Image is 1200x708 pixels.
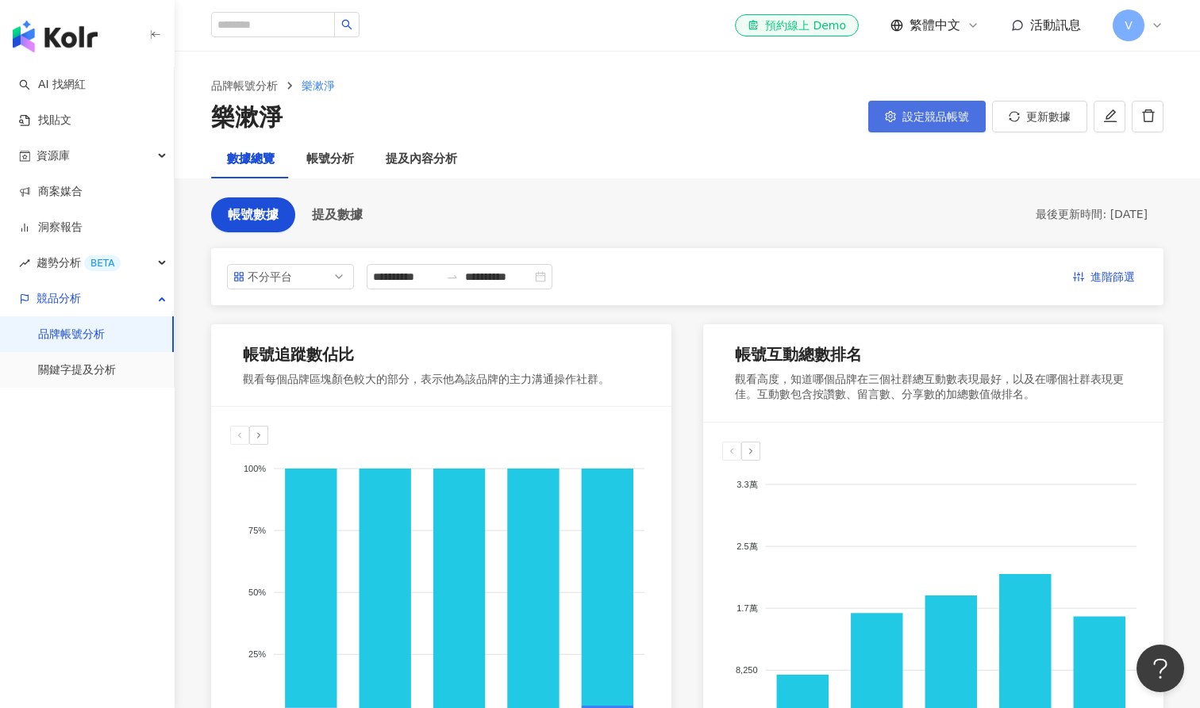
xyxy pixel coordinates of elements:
tspan: 2.5萬 [737,542,757,551]
span: V [1125,17,1133,34]
span: 進階篩選 [1090,265,1135,290]
div: 帳號互動總數排名 [735,343,862,365]
span: 活動訊息 [1030,17,1081,33]
button: 提及數據 [295,197,379,232]
div: 帳號追蹤數佔比 [243,343,354,365]
a: 商案媒合 [19,184,83,200]
div: 不分平台 [248,265,299,289]
tspan: 75% [248,526,266,535]
span: 趨勢分析 [37,245,121,281]
a: 預約線上 Demo [735,14,859,36]
a: 品牌帳號分析 [38,327,105,343]
div: 觀看每個品牌區塊顏色較大的部分，表示他為該品牌的主力溝通操作社群。 [243,372,610,388]
img: logo [13,21,98,52]
div: 樂漱淨 [211,101,283,134]
tspan: 100% [244,464,266,473]
button: 帳號數據 [211,197,295,232]
tspan: 3.3萬 [737,480,757,489]
span: 提及數據 [312,208,363,222]
tspan: 1.7萬 [737,603,757,613]
a: 找貼文 [19,113,71,128]
span: setting [885,111,896,122]
tspan: 8,250 [736,665,758,675]
span: 設定競品帳號 [902,110,969,123]
div: 帳號分析 [306,150,354,169]
div: 數據總覽 [227,150,275,169]
span: to [446,270,459,283]
button: 進階篩選 [1060,264,1148,289]
div: 預約線上 Demo [748,17,846,33]
span: edit [1103,109,1117,123]
button: 設定競品帳號 [868,101,986,132]
div: 最後更新時間: [DATE] [1036,207,1148,223]
span: rise [19,258,30,269]
iframe: Help Scout Beacon - Open [1137,645,1184,692]
span: 更新數據 [1026,110,1071,123]
button: 更新數據 [992,101,1087,132]
div: 觀看高度，知道哪個品牌在三個社群總互動數表現最好，以及在哪個社群表現更佳。互動數包含按讚數、留言數、分享數的加總數值做排名。 [735,372,1132,403]
div: 提及內容分析 [386,150,457,169]
tspan: 25% [248,649,266,659]
span: 繁體中文 [910,17,960,34]
span: swap-right [446,270,459,283]
a: 洞察報告 [19,220,83,235]
span: 帳號數據 [228,208,279,222]
a: searchAI 找網紅 [19,77,86,93]
a: 品牌帳號分析 [208,77,281,94]
div: BETA [84,255,121,271]
span: 樂漱淨 [302,79,335,92]
span: 資源庫 [37,138,70,174]
span: search [341,19,352,30]
span: sync [1009,111,1020,122]
span: delete [1141,109,1156,123]
a: 關鍵字提及分析 [38,362,116,378]
span: 競品分析 [37,281,81,316]
tspan: 50% [248,587,266,597]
